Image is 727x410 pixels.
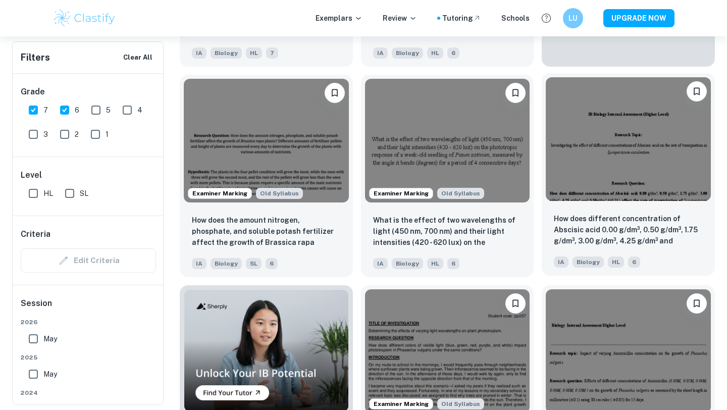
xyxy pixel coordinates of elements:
[21,169,156,181] h6: Level
[538,10,555,27] button: Help and Feedback
[370,189,433,198] span: Examiner Marking
[246,47,262,59] span: HL
[546,77,711,201] img: Biology IA example thumbnail: How does different concentration of Absc
[554,257,568,268] span: IA
[180,75,353,277] a: Examiner MarkingStarting from the May 2025 session, the Biology IA requirements have changed. It'...
[192,215,341,249] p: How does the amount nitrogen, phosphate, and soluble potash fertilizer affect the growth of Brass...
[361,75,534,277] a: Examiner MarkingStarting from the May 2025 session, the Biology IA requirements have changed. It'...
[554,213,703,247] p: How does different concentration of Abscisic acid 0.00 g/dm³, 0.50 g/dm³, 1.75 g/dm³, 3.00 g/dm³,...
[256,188,303,199] div: Starting from the May 2025 session, the Biology IA requirements have changed. It's OK to refer to...
[573,257,604,268] span: Biology
[21,353,156,362] span: 2025
[437,398,484,409] div: Starting from the May 2025 session, the Biology IA requirements have changed. It's OK to refer to...
[53,8,117,28] img: Clastify logo
[447,47,459,59] span: 6
[43,188,53,199] span: HL
[447,258,459,269] span: 6
[192,47,206,59] span: IA
[137,105,142,116] span: 4
[121,50,155,65] button: Clear All
[427,47,443,59] span: HL
[427,258,443,269] span: HL
[80,188,88,199] span: SL
[505,83,526,103] button: Bookmark
[383,13,417,24] p: Review
[106,105,111,116] span: 5
[184,79,349,202] img: Biology IA example thumbnail: How does the amount nitrogen, phosphate,
[505,293,526,314] button: Bookmark
[501,13,530,24] a: Schools
[392,47,423,59] span: Biology
[21,388,156,397] span: 2024
[188,189,251,198] span: Examiner Marking
[370,399,433,408] span: Examiner Marking
[246,258,262,269] span: SL
[316,13,362,24] p: Exemplars
[373,47,388,59] span: IA
[437,398,484,409] span: Old Syllabus
[211,47,242,59] span: Biology
[687,293,707,314] button: Bookmark
[43,129,48,140] span: 3
[392,258,423,269] span: Biology
[43,105,48,116] span: 7
[106,129,109,140] span: 1
[563,8,583,28] button: LU
[687,81,707,101] button: Bookmark
[192,258,206,269] span: IA
[437,188,484,199] div: Starting from the May 2025 session, the Biology IA requirements have changed. It's OK to refer to...
[43,369,57,380] span: May
[21,248,156,273] div: Criteria filters are unavailable when searching by topic
[21,50,50,65] h6: Filters
[373,215,522,249] p: What is the effect of two wavelengths of light (450 nm, 700 nm) and their light intensities (420 ...
[21,318,156,327] span: 2026
[256,188,303,199] span: Old Syllabus
[628,257,640,268] span: 6
[266,258,278,269] span: 6
[266,47,278,59] span: 7
[603,9,674,27] button: UPGRADE NOW
[437,188,484,199] span: Old Syllabus
[542,75,715,277] a: BookmarkHow does different concentration of Abscisic acid 0.00 g/dm³, 0.50 g/dm³, 1.75 g/dm³, 3.0...
[373,258,388,269] span: IA
[21,297,156,318] h6: Session
[75,129,79,140] span: 2
[21,228,50,240] h6: Criteria
[43,333,57,344] span: May
[325,83,345,103] button: Bookmark
[442,13,481,24] a: Tutoring
[21,86,156,98] h6: Grade
[608,257,624,268] span: HL
[365,79,530,202] img: Biology IA example thumbnail: What is the effect of two wavelengths of
[211,258,242,269] span: Biology
[75,105,79,116] span: 6
[567,13,579,24] h6: LU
